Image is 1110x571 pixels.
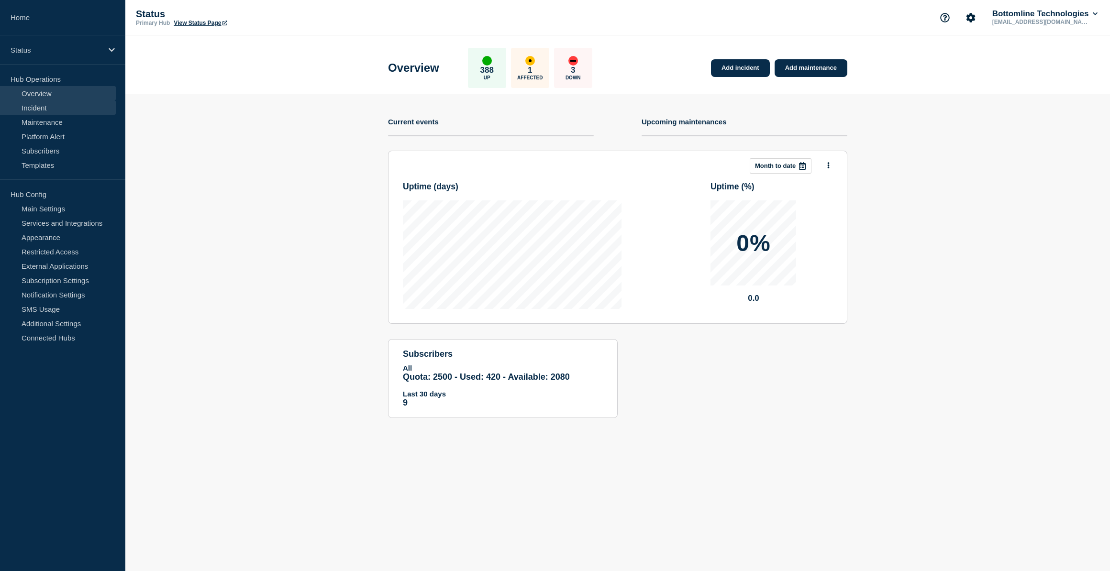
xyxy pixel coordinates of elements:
[403,390,603,398] p: Last 30 days
[528,66,532,75] p: 1
[711,59,770,77] a: Add incident
[11,46,102,54] p: Status
[775,59,847,77] a: Add maintenance
[736,232,770,255] p: 0%
[990,19,1090,25] p: [EMAIL_ADDRESS][DOMAIN_NAME]
[403,182,458,192] h3: Uptime ( days )
[571,66,575,75] p: 3
[642,118,727,126] h4: Upcoming maintenances
[403,349,603,359] h4: subscribers
[136,9,327,20] p: Status
[403,398,603,408] p: 9
[480,66,494,75] p: 388
[566,75,581,80] p: Down
[388,118,439,126] h4: Current events
[710,182,755,192] h3: Uptime ( % )
[750,158,811,174] button: Month to date
[525,56,535,66] div: affected
[403,372,570,382] span: Quota: 2500 - Used: 420 - Available: 2080
[935,8,955,28] button: Support
[136,20,170,26] p: Primary Hub
[174,20,227,26] a: View Status Page
[568,56,578,66] div: down
[755,162,796,169] p: Month to date
[961,8,981,28] button: Account settings
[388,61,439,75] h1: Overview
[482,56,492,66] div: up
[710,294,797,303] p: 0.0
[517,75,543,80] p: Affected
[403,364,603,372] p: All
[990,9,1099,19] button: Bottomline Technologies
[484,75,490,80] p: Up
